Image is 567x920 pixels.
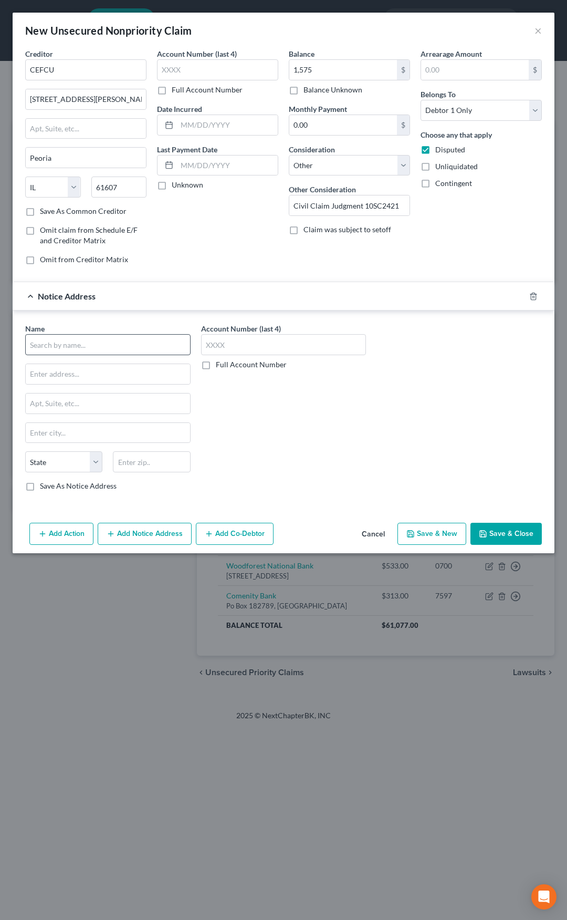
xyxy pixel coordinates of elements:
[397,60,409,80] div: $
[289,104,347,115] label: Monthly Payment
[201,334,366,355] input: XXXX
[172,180,203,190] label: Unknown
[172,85,243,95] label: Full Account Number
[26,394,190,414] input: Apt, Suite, etc...
[40,481,117,491] label: Save As Notice Address
[25,334,191,355] input: Search by name...
[29,523,93,545] button: Add Action
[91,177,147,198] input: Enter zip...
[216,359,287,370] label: Full Account Number
[289,144,335,155] label: Consideration
[397,523,466,545] button: Save & New
[201,323,281,334] label: Account Number (last 4)
[289,115,397,135] input: 0.00
[98,523,192,545] button: Add Notice Address
[26,364,190,384] input: Enter address...
[289,184,356,195] label: Other Consideration
[534,24,542,37] button: ×
[531,884,556,909] div: Open Intercom Messenger
[196,523,274,545] button: Add Co-Debtor
[25,23,192,38] div: New Unsecured Nonpriority Claim
[25,324,45,333] span: Name
[26,119,146,139] input: Apt, Suite, etc...
[40,225,138,245] span: Omit claim from Schedule E/F and Creditor Matrix
[289,195,409,215] input: Specify...
[435,179,472,188] span: Contingent
[25,49,53,58] span: Creditor
[353,524,393,545] button: Cancel
[435,162,478,171] span: Unliquidated
[25,59,146,80] input: Search creditor by name...
[26,89,146,109] input: Enter address...
[40,255,128,264] span: Omit from Creditor Matrix
[421,60,529,80] input: 0.00
[421,129,492,140] label: Choose any that apply
[157,144,217,155] label: Last Payment Date
[397,115,409,135] div: $
[157,59,278,80] input: XXXX
[157,48,237,59] label: Account Number (last 4)
[529,60,541,80] div: $
[421,48,482,59] label: Arrearage Amount
[289,60,397,80] input: 0.00
[157,104,202,115] label: Date Incurred
[177,156,278,175] input: MM/DD/YYYY
[289,48,314,59] label: Balance
[40,206,127,216] label: Save As Common Creditor
[26,148,146,168] input: Enter city...
[435,145,465,154] span: Disputed
[177,115,278,135] input: MM/DD/YYYY
[303,225,391,234] span: Claim was subject to setoff
[113,451,190,472] input: Enter zip..
[26,423,190,443] input: Enter city...
[38,291,96,301] span: Notice Address
[421,90,456,99] span: Belongs To
[303,85,362,95] label: Balance Unknown
[470,523,542,545] button: Save & Close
